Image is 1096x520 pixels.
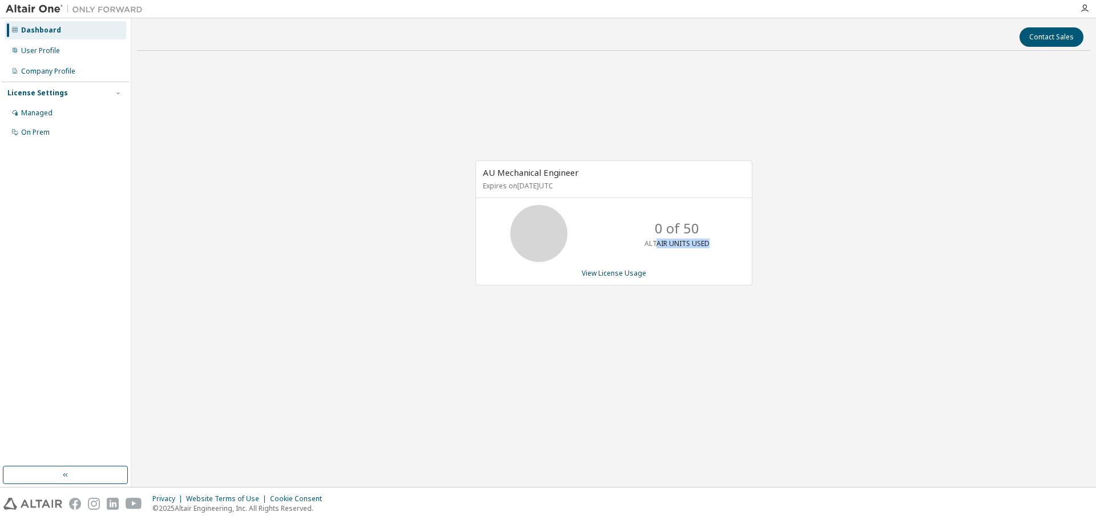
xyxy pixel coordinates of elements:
[88,498,100,510] img: instagram.svg
[186,494,270,503] div: Website Terms of Use
[69,498,81,510] img: facebook.svg
[21,46,60,55] div: User Profile
[1020,27,1083,47] button: Contact Sales
[21,108,53,118] div: Managed
[21,67,75,76] div: Company Profile
[107,498,119,510] img: linkedin.svg
[270,494,329,503] div: Cookie Consent
[655,219,699,238] p: 0 of 50
[152,503,329,513] p: © 2025 Altair Engineering, Inc. All Rights Reserved.
[644,239,710,248] p: ALTAIR UNITS USED
[7,88,68,98] div: License Settings
[6,3,148,15] img: Altair One
[21,128,50,137] div: On Prem
[483,181,742,191] p: Expires on [DATE] UTC
[126,498,142,510] img: youtube.svg
[582,268,646,278] a: View License Usage
[3,498,62,510] img: altair_logo.svg
[152,494,186,503] div: Privacy
[483,167,579,178] span: AU Mechanical Engineer
[21,26,61,35] div: Dashboard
